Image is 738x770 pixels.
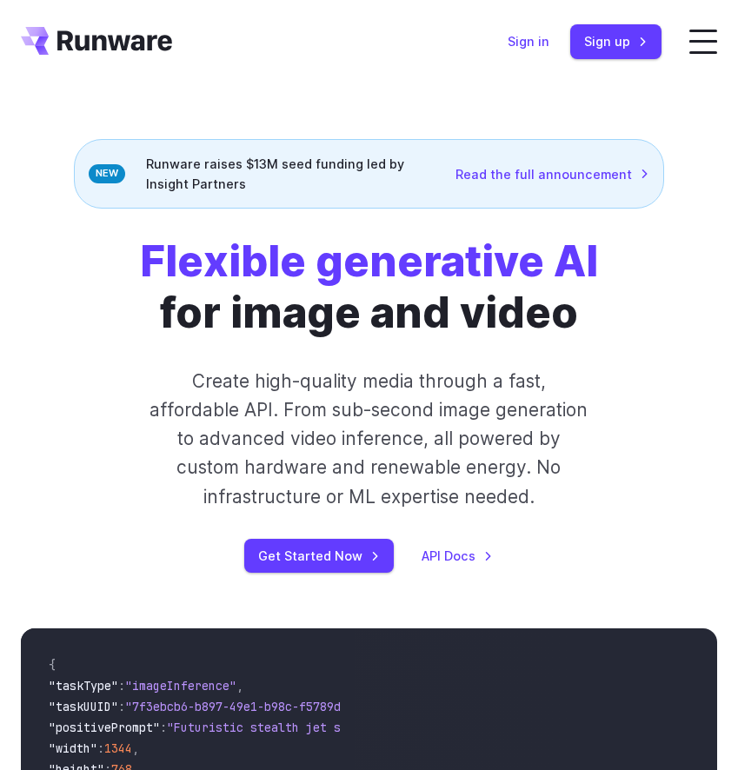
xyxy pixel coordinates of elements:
[140,236,598,287] strong: Flexible generative AI
[244,539,394,573] a: Get Started Now
[49,740,97,756] span: "width"
[236,678,243,694] span: ,
[49,678,118,694] span: "taskType"
[422,546,493,566] a: API Docs
[49,699,118,714] span: "taskUUID"
[125,699,389,714] span: "7f3ebcb6-b897-49e1-b98c-f5789d2d40d7"
[104,740,132,756] span: 1344
[49,657,56,673] span: {
[160,720,167,735] span: :
[140,236,598,339] h1: for image and video
[74,139,664,209] div: Runware raises $13M seed funding led by Insight Partners
[455,164,649,184] a: Read the full announcement
[125,678,236,694] span: "imageInference"
[570,24,662,58] a: Sign up
[49,720,160,735] span: "positivePrompt"
[146,367,592,511] p: Create high-quality media through a fast, affordable API. From sub-second image generation to adv...
[97,740,104,756] span: :
[118,699,125,714] span: :
[132,740,139,756] span: ,
[118,678,125,694] span: :
[21,27,172,55] a: Go to /
[508,31,549,51] a: Sign in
